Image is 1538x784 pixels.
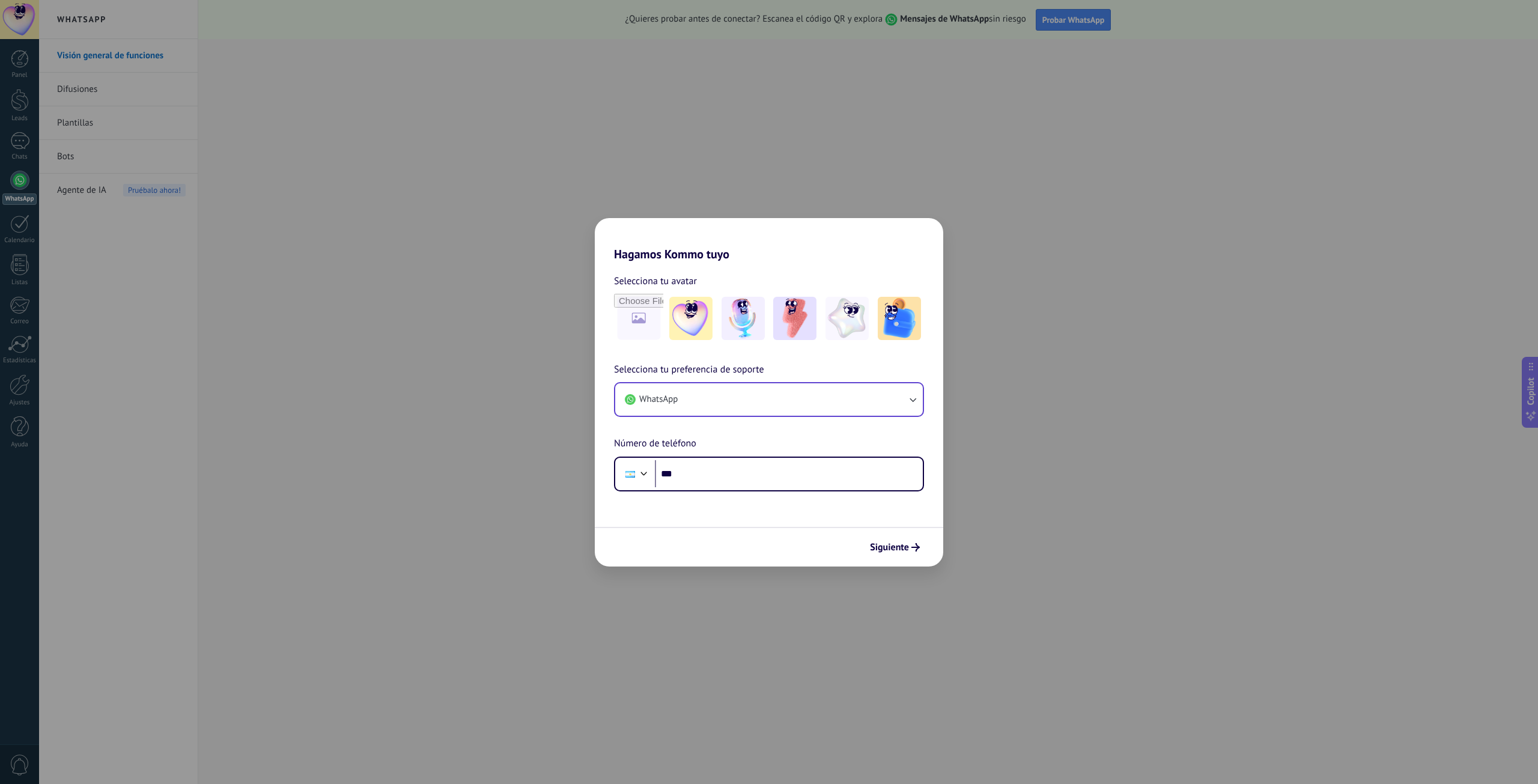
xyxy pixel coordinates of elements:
[878,297,921,340] img: -5.jpeg
[614,273,697,289] span: Selecciona tu avatar
[615,383,923,416] button: WhatsApp
[639,394,678,406] span: WhatsApp
[825,297,869,340] img: -4.jpeg
[614,362,764,378] span: Selecciona tu preferencia de soporte
[722,297,765,340] img: -2.jpeg
[595,218,943,261] h2: Hagamos Kommo tuyo
[773,297,816,340] img: -3.jpeg
[870,543,909,552] span: Siguiente
[865,537,925,558] button: Siguiente
[619,461,642,487] div: Argentina: + 54
[669,297,713,340] img: -1.jpeg
[614,436,696,452] span: Número de teléfono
